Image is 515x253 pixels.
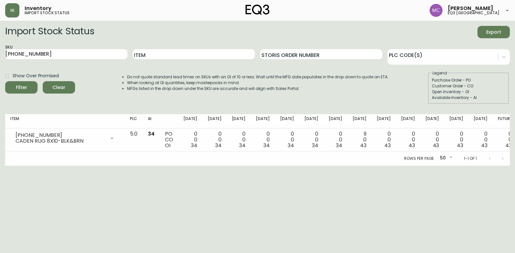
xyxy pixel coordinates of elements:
div: PO CO [165,131,173,148]
legend: Legend [432,70,448,76]
th: [DATE] [396,114,420,128]
div: CADEN RUG 8X10-BLK&BRN [16,138,105,144]
img: 6dbdb61c5655a9a555815750a11666cc [430,4,443,17]
th: [DATE] [444,114,468,128]
div: [PHONE_NUMBER] [16,132,105,138]
th: [DATE] [299,114,323,128]
span: Export [483,28,505,36]
span: Show Over Promised [13,72,59,79]
li: When looking at OI quantities, keep masterpacks in mind. [127,80,389,86]
th: [DATE] [203,114,227,128]
span: 34 [215,142,222,149]
th: [DATE] [178,114,203,128]
span: 34 [336,142,342,149]
span: 43 [384,142,391,149]
div: 50 [437,153,454,164]
span: 43 [360,142,367,149]
th: AI [143,114,160,128]
span: 43 [481,142,488,149]
div: 0 0 [208,131,222,148]
span: 34 [312,142,318,149]
p: Rows per page: [404,156,435,161]
th: [DATE] [420,114,444,128]
span: 34 [288,142,294,149]
span: 43 [457,142,463,149]
div: 0 0 [474,131,488,148]
span: 34 [239,142,246,149]
div: [PHONE_NUMBER]CADEN RUG 8X10-BLK&BRN [10,131,120,145]
div: 0 0 [401,131,415,148]
th: [DATE] [372,114,396,128]
div: Purchase Order - PO [432,77,506,83]
th: [DATE] [347,114,372,128]
span: 34 [191,142,197,149]
span: [PERSON_NAME] [448,6,493,11]
div: 0 0 [280,131,294,148]
th: [DATE] [323,114,348,128]
div: 0 0 [256,131,270,148]
h2: Import Stock Status [5,26,94,38]
button: Clear [43,81,75,93]
span: 34 [148,130,155,137]
div: 0 0 [425,131,439,148]
h5: eq3 [GEOGRAPHIC_DATA] [448,11,499,15]
th: [DATE] [468,114,493,128]
h5: import stock status [25,11,70,15]
img: logo [246,5,269,15]
div: Available Inventory - AI [432,95,506,101]
td: 5.0 [125,128,143,151]
span: Inventory [25,6,51,11]
p: 1-1 of 1 [464,156,477,161]
span: 34 [263,142,270,149]
div: 0 0 [498,131,512,148]
div: 0 0 [304,131,318,148]
li: Do not quote standard lead times on SKUs with an OI of 10 or less. Wait until the MFG date popula... [127,74,389,80]
span: 43 [433,142,439,149]
span: 43 [505,142,512,149]
div: 0 0 [232,131,246,148]
th: [DATE] [251,114,275,128]
span: Clear [48,83,70,92]
span: 43 [409,142,415,149]
div: Filter [16,83,27,92]
span: OI [165,142,170,149]
div: 9 0 [353,131,367,148]
th: [DATE] [275,114,299,128]
li: MFGs listed in the drop down under the SKU are accurate and will align with Sales Portal. [127,86,389,92]
button: Export [477,26,510,38]
th: [DATE] [227,114,251,128]
div: 0 0 [183,131,197,148]
div: 0 0 [377,131,391,148]
th: PLC [125,114,143,128]
div: Open Inventory - OI [432,89,506,95]
div: 0 0 [329,131,343,148]
button: Filter [5,81,38,93]
th: Item [5,114,125,128]
div: Customer Order - CO [432,83,506,89]
div: 0 0 [449,131,463,148]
